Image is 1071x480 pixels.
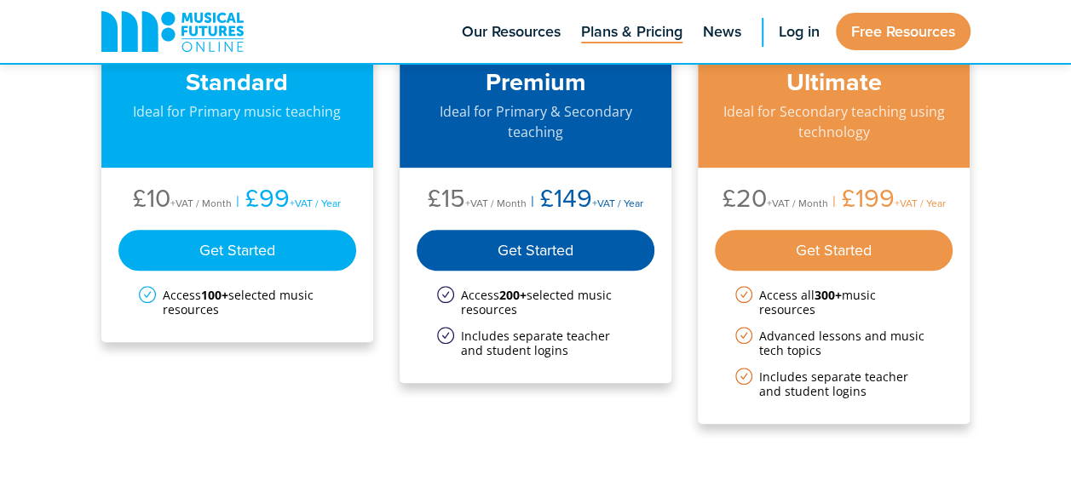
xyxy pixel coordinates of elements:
span: Plans & Pricing [581,20,682,43]
li: Access all music resources [735,288,933,317]
li: £20 [723,185,828,216]
li: £199 [828,185,946,216]
span: Our Resources [462,20,561,43]
span: +VAT / Year [290,196,341,210]
span: News [703,20,741,43]
li: £10 [133,185,232,216]
p: Ideal for Secondary teaching using technology [715,101,953,142]
li: Access selected music resources [139,288,337,317]
li: Advanced lessons and music tech topics [735,329,933,357]
p: Ideal for Primary & Secondary teaching [417,101,655,142]
div: Get Started [715,230,953,271]
li: Access selected music resources [437,288,635,317]
li: Includes separate teacher and student logins [437,329,635,357]
h3: Ultimate [715,67,953,97]
span: +VAT / Month [465,196,527,210]
li: £99 [232,185,341,216]
span: Log in [779,20,820,43]
div: Get Started [118,230,357,271]
span: +VAT / Year [592,196,643,210]
span: +VAT / Year [895,196,946,210]
li: £149 [527,185,643,216]
strong: 200+ [499,287,527,303]
li: £15 [428,185,527,216]
a: Free Resources [836,13,970,50]
strong: 100+ [201,287,228,303]
span: +VAT / Month [767,196,828,210]
p: Ideal for Primary music teaching [118,101,357,122]
h3: Premium [417,67,655,97]
li: Includes separate teacher and student logins [735,369,933,398]
span: +VAT / Month [170,196,232,210]
h3: Standard [118,67,357,97]
div: Get Started [417,230,655,271]
strong: 300+ [815,287,842,303]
